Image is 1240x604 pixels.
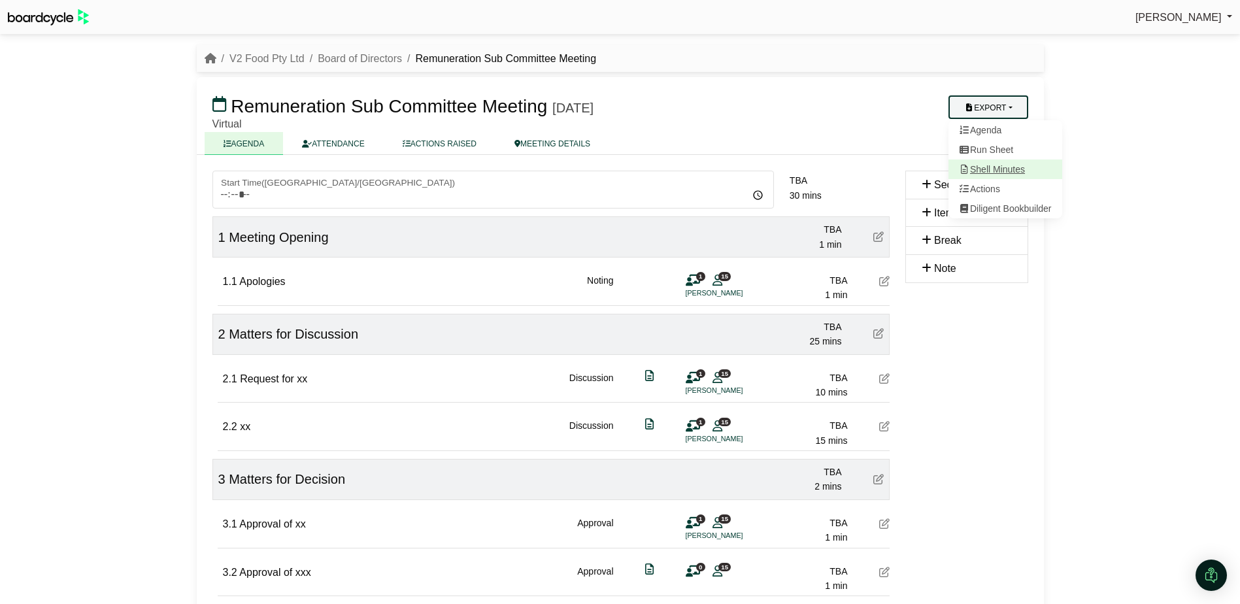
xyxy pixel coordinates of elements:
[686,530,784,541] li: [PERSON_NAME]
[948,199,1062,218] a: Diligent Bookbuilder
[948,159,1062,179] a: Shell Minutes
[223,373,237,384] span: 2.1
[756,516,848,530] div: TBA
[577,516,613,545] div: Approval
[948,140,1062,159] a: Run Sheet
[229,230,328,244] span: Meeting Opening
[750,222,842,237] div: TBA
[696,369,705,378] span: 1
[239,276,285,287] span: Apologies
[223,518,237,529] span: 3.1
[934,235,962,246] span: Break
[696,514,705,523] span: 1
[819,239,841,250] span: 1 min
[1135,12,1222,23] span: [PERSON_NAME]
[815,387,847,397] span: 10 mins
[825,290,847,300] span: 1 min
[718,514,731,523] span: 15
[218,472,226,486] span: 3
[240,421,250,432] span: xx
[212,118,242,129] span: Virtual
[229,472,345,486] span: Matters for Decision
[239,518,305,529] span: Approval of xx
[696,418,705,426] span: 1
[318,53,402,64] a: Board of Directors
[218,327,226,341] span: 2
[8,9,89,25] img: BoardcycleBlackGreen-aaafeed430059cb809a45853b8cf6d952af9d84e6e89e1f1685b34bfd5cb7d64.svg
[756,564,848,579] div: TBA
[218,230,226,244] span: 1
[1196,560,1227,591] div: Open Intercom Messenger
[223,276,237,287] span: 1.1
[934,263,956,274] span: Note
[718,369,731,378] span: 15
[718,418,731,426] span: 15
[495,132,609,155] a: MEETING DETAILS
[756,418,848,433] div: TBA
[231,96,547,116] span: Remuneration Sub Committee Meeting
[948,120,1062,140] a: Agenda
[229,327,358,341] span: Matters for Discussion
[718,272,731,280] span: 15
[934,179,969,190] span: Section
[750,320,842,334] div: TBA
[825,532,847,543] span: 1 min
[1135,9,1232,26] a: [PERSON_NAME]
[809,336,841,346] span: 25 mins
[790,173,890,188] div: TBA
[686,288,784,299] li: [PERSON_NAME]
[948,179,1062,199] a: Actions
[205,50,597,67] nav: breadcrumb
[756,273,848,288] div: TBA
[814,481,841,492] span: 2 mins
[587,273,613,303] div: Noting
[825,580,847,591] span: 1 min
[815,435,847,446] span: 15 mins
[756,371,848,385] div: TBA
[696,563,705,571] span: 0
[223,567,237,578] span: 3.2
[718,563,731,571] span: 15
[240,373,307,384] span: Request for xx
[948,95,1028,119] button: Export
[205,132,284,155] a: AGENDA
[283,132,383,155] a: ATTENDANCE
[223,421,237,432] span: 2.2
[790,190,822,201] span: 30 mins
[696,272,705,280] span: 1
[239,567,310,578] span: Approval of xxx
[934,207,954,218] span: Item
[569,418,614,448] div: Discussion
[750,465,842,479] div: TBA
[229,53,305,64] a: V2 Food Pty Ltd
[577,564,613,594] div: Approval
[569,371,614,400] div: Discussion
[384,132,495,155] a: ACTIONS RAISED
[402,50,596,67] li: Remuneration Sub Committee Meeting
[686,433,784,445] li: [PERSON_NAME]
[686,385,784,396] li: [PERSON_NAME]
[552,100,594,116] div: [DATE]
